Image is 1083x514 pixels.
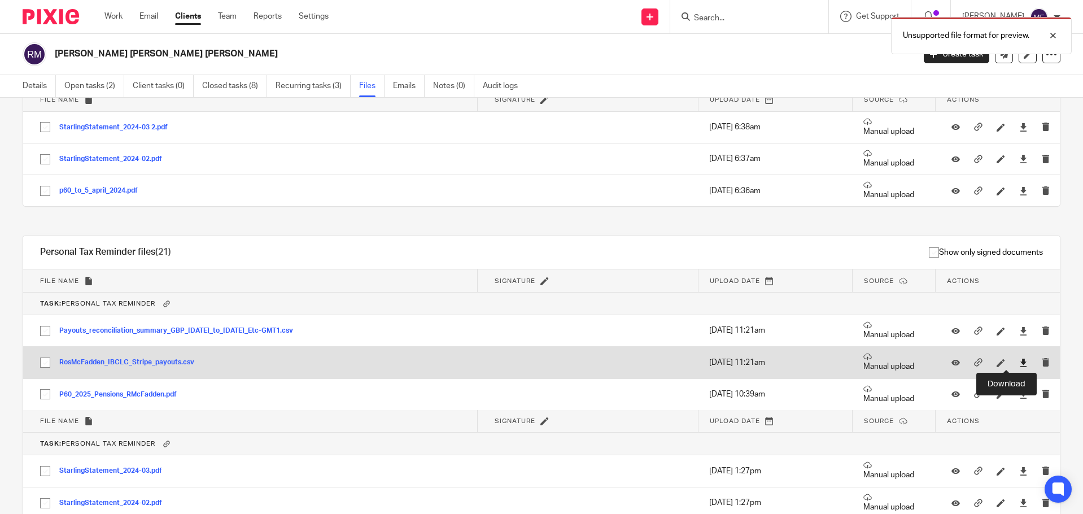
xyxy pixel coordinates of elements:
[709,465,841,477] p: [DATE] 1:27pm
[709,153,841,164] p: [DATE] 6:37am
[299,11,329,22] a: Settings
[433,75,474,97] a: Notes (0)
[947,97,980,103] span: Actions
[34,352,56,373] input: Select
[863,117,924,137] p: Manual upload
[863,181,924,201] p: Manual upload
[34,116,56,138] input: Select
[947,418,980,424] span: Actions
[40,300,62,307] b: Task:
[1019,185,1028,197] a: Download
[155,247,171,256] span: (21)
[59,155,171,163] button: StarlingStatement_2024-02.pdf
[218,11,237,22] a: Team
[359,75,385,97] a: Files
[59,124,176,132] button: StarlingStatement_2024-03 2.pdf
[864,418,894,424] span: Source
[495,97,535,103] span: Signature
[709,121,841,133] p: [DATE] 6:38am
[863,493,924,513] p: Manual upload
[863,461,924,481] p: Manual upload
[863,149,924,169] p: Manual upload
[254,11,282,22] a: Reports
[133,75,194,97] a: Client tasks (0)
[710,278,760,284] span: Upload date
[23,9,79,24] img: Pixie
[59,499,171,507] button: StarlingStatement_2024-02.pdf
[1019,153,1028,164] a: Download
[1030,8,1048,26] img: svg%3E
[710,97,760,103] span: Upload date
[1019,121,1028,133] a: Download
[1019,389,1028,400] a: Download
[64,75,124,97] a: Open tasks (2)
[495,278,535,284] span: Signature
[34,493,56,514] input: Select
[709,325,841,336] p: [DATE] 11:21am
[929,247,1043,258] span: Show only signed documents
[104,11,123,22] a: Work
[40,278,79,284] span: File name
[34,460,56,482] input: Select
[709,497,841,508] p: [DATE] 1:27pm
[864,97,894,103] span: Source
[1019,325,1028,337] a: Download
[34,149,56,170] input: Select
[23,42,46,66] img: svg%3E
[709,357,841,368] p: [DATE] 11:21am
[710,418,760,424] span: Upload date
[34,180,56,202] input: Select
[1019,497,1028,508] a: Download
[276,75,351,97] a: Recurring tasks (3)
[947,278,980,284] span: Actions
[55,48,736,60] h2: [PERSON_NAME] [PERSON_NAME] [PERSON_NAME]
[40,418,79,424] span: File name
[495,418,535,424] span: Signature
[483,75,526,97] a: Audit logs
[59,359,203,367] button: RosMcFadden_IBCLC_Stripe_payouts.csv
[1019,357,1028,368] a: Download
[864,278,894,284] span: Source
[863,385,924,404] p: Manual upload
[175,11,201,22] a: Clients
[863,352,924,372] p: Manual upload
[202,75,267,97] a: Closed tasks (8)
[393,75,425,97] a: Emails
[59,327,302,335] button: Payouts_reconciliation_summary_GBP_[DATE]_to_[DATE]_Etc-GMT1.csv
[863,321,924,341] p: Manual upload
[59,467,171,475] button: StarlingStatement_2024-03.pdf
[709,389,841,400] p: [DATE] 10:39am
[40,441,155,447] span: Personal Tax Reminder
[709,185,841,197] p: [DATE] 6:36am
[40,246,171,258] h1: Personal Tax Reminder files
[924,45,989,63] a: Create task
[40,300,155,307] span: Personal Tax Reminder
[23,75,56,97] a: Details
[139,11,158,22] a: Email
[40,97,79,103] span: File name
[59,391,185,399] button: P60_2025_Pensions_RMcFadden.pdf
[34,384,56,405] input: Select
[34,320,56,342] input: Select
[1019,465,1028,477] a: Download
[59,187,146,195] button: p60_to_5_april_2024.pdf
[40,441,62,447] b: Task:
[903,30,1029,41] p: Unsupported file format for preview.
